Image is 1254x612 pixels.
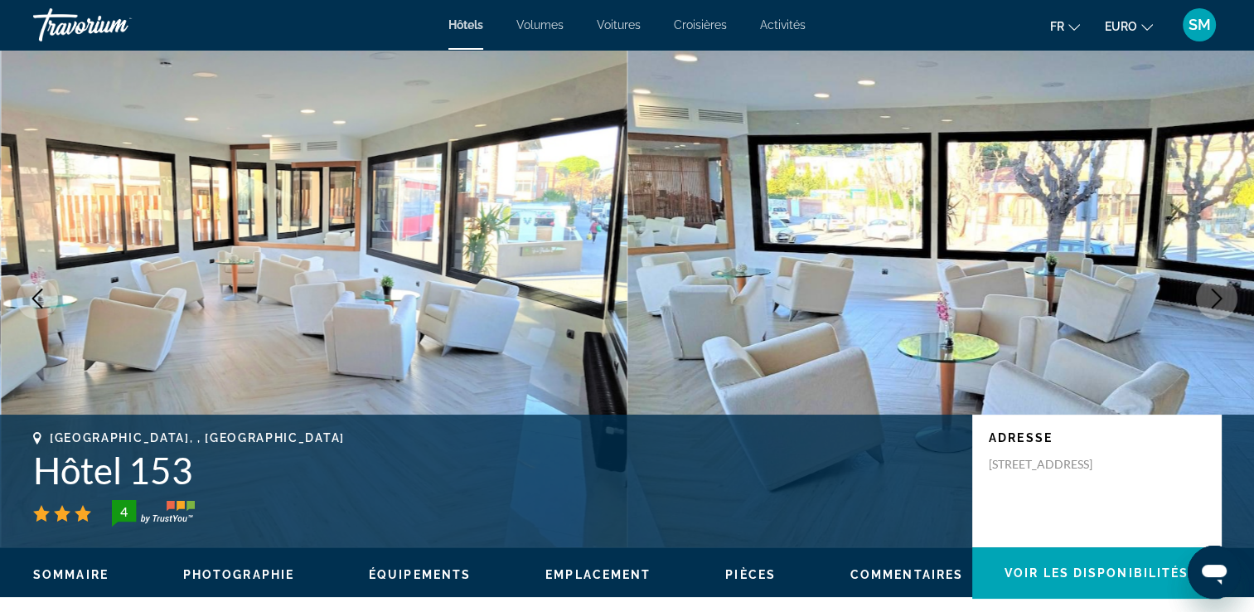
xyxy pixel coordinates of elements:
button: Sommaire [33,567,109,582]
h1: Hôtel 153 [33,449,956,492]
p: [STREET_ADDRESS] [989,457,1121,472]
button: Image suivante [1196,278,1237,319]
button: Image précédente [17,278,58,319]
a: Croisières [674,18,727,32]
span: Pièces [725,568,776,581]
button: Équipements [369,567,471,582]
button: Menu utilisateur [1178,7,1221,42]
a: Volumes [516,18,564,32]
button: Commentaires [850,567,963,582]
span: Sommaire [33,568,109,581]
span: Équipements [369,568,471,581]
a: Travorium [33,3,199,46]
p: Adresse [989,431,1204,444]
span: Emplacement [545,568,651,581]
a: Voitures [597,18,641,32]
a: Activités [760,18,806,32]
span: Commentaires [850,568,963,581]
a: Hôtels [448,18,483,32]
button: Photographie [183,567,294,582]
span: Photographie [183,568,294,581]
span: EURO [1105,20,1137,33]
iframe: Bouton de lancement de la fenêtre de messagerie [1188,546,1241,599]
img: trustyou-badge-hor.svg [112,500,195,527]
span: Voir les disponibilités [1005,566,1189,580]
button: Emplacement [545,567,651,582]
span: SM [1189,17,1211,33]
div: 4 [107,502,140,522]
span: Fr [1050,20,1064,33]
span: [GEOGRAPHIC_DATA], , [GEOGRAPHIC_DATA] [50,431,345,444]
button: Pièces [725,567,776,582]
button: Changer la langue [1050,14,1080,38]
button: Changer de devise [1105,14,1153,38]
button: Voir les disponibilités [972,547,1221,599]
